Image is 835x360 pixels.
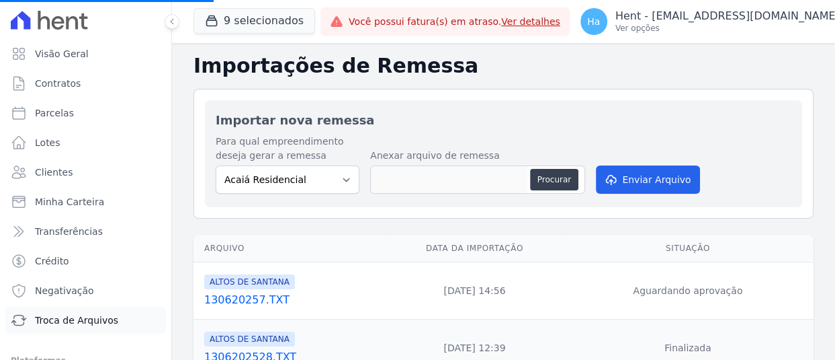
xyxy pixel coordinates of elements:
label: Para qual empreendimento deseja gerar a remessa [216,135,359,163]
span: Troca de Arquivos [35,314,118,327]
span: ALTOS DE SANTANA [204,275,295,289]
th: Situação [562,235,814,262]
a: Negativação [5,277,166,304]
span: Visão Geral [35,47,89,61]
span: Contratos [35,77,81,90]
span: Clientes [35,166,73,179]
a: Clientes [5,159,166,186]
a: Visão Geral [5,40,166,67]
th: Arquivo [193,235,387,262]
a: Contratos [5,70,166,97]
span: Lotes [35,136,60,149]
span: Crédito [35,254,69,268]
a: Crédito [5,248,166,275]
span: ALTOS DE SANTANA [204,332,295,347]
a: Ver detalhes [501,16,560,27]
a: Minha Carteira [5,188,166,215]
button: Enviar Arquivo [596,166,699,194]
button: 9 selecionados [193,8,315,34]
label: Anexar arquivo de remessa [370,149,585,163]
a: Parcelas [5,100,166,127]
span: Você possui fatura(s) em atraso. [349,15,560,29]
th: Data da Importação [387,235,562,262]
span: Ha [587,17,600,26]
h2: Importações de Remessa [193,54,814,78]
td: [DATE] 14:56 [387,262,562,320]
a: Lotes [5,129,166,156]
a: 130620257.TXT [204,292,382,308]
h2: Importar nova remessa [216,111,791,129]
span: Parcelas [35,106,74,120]
button: Procurar [530,169,578,190]
a: Transferências [5,218,166,245]
td: Aguardando aprovação [562,262,814,320]
span: Negativação [35,284,94,297]
span: Minha Carteira [35,195,104,209]
span: Transferências [35,225,103,238]
a: Troca de Arquivos [5,307,166,334]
